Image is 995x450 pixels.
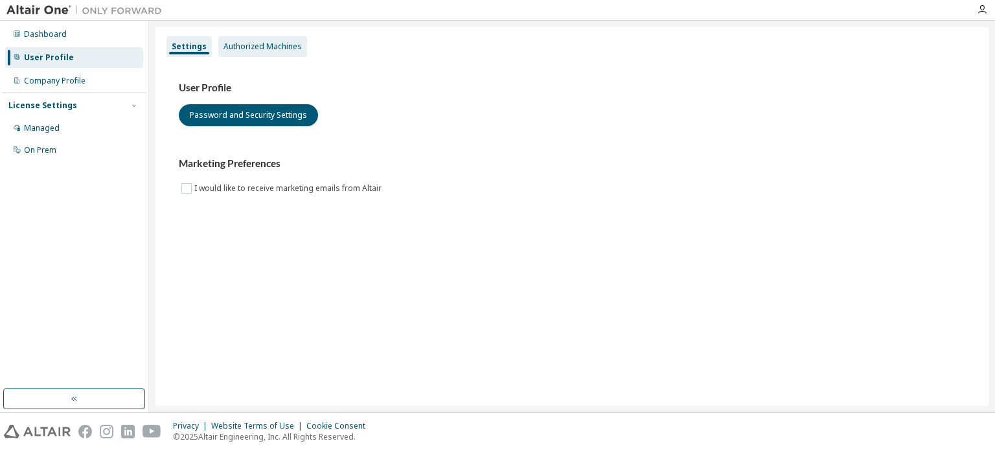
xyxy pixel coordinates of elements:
[179,104,318,126] button: Password and Security Settings
[24,76,86,86] div: Company Profile
[24,123,60,133] div: Managed
[223,41,302,52] div: Authorized Machines
[24,29,67,39] div: Dashboard
[173,431,373,442] p: © 2025 Altair Engineering, Inc. All Rights Reserved.
[4,425,71,438] img: altair_logo.svg
[121,425,135,438] img: linkedin.svg
[179,82,965,95] h3: User Profile
[24,145,56,155] div: On Prem
[100,425,113,438] img: instagram.svg
[6,4,168,17] img: Altair One
[24,52,74,63] div: User Profile
[172,41,207,52] div: Settings
[211,421,306,431] div: Website Terms of Use
[78,425,92,438] img: facebook.svg
[173,421,211,431] div: Privacy
[179,157,965,170] h3: Marketing Preferences
[143,425,161,438] img: youtube.svg
[194,181,384,196] label: I would like to receive marketing emails from Altair
[8,100,77,111] div: License Settings
[306,421,373,431] div: Cookie Consent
